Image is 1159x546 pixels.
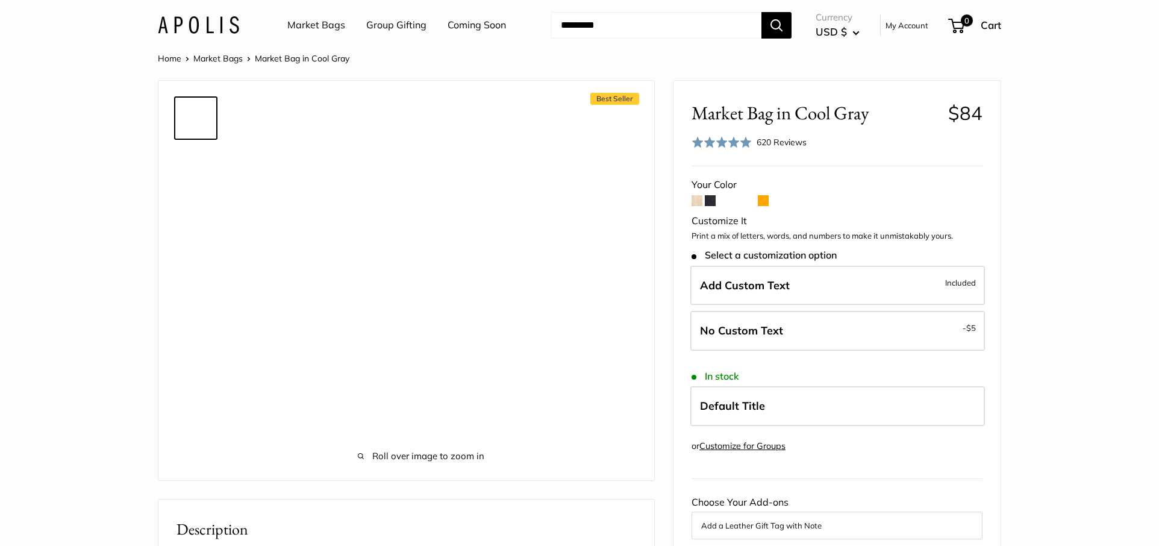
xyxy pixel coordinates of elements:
[158,53,181,64] a: Home
[961,14,973,27] span: 0
[692,176,982,194] div: Your Color
[193,53,243,64] a: Market Bags
[948,101,982,125] span: $84
[949,16,1001,35] a: 0 Cart
[692,230,982,242] p: Print a mix of letters, words, and numbers to make it unmistakably yours.
[177,518,636,541] h2: Description
[761,12,792,39] button: Search
[448,16,506,34] a: Coming Soon
[981,19,1001,31] span: Cart
[757,137,807,148] span: 620 Reviews
[692,249,837,261] span: Select a customization option
[963,321,976,335] span: -
[590,93,639,105] span: Best Seller
[174,193,217,236] a: Market Bag in Cool Gray
[174,337,217,381] a: Market Bag in Cool Gray
[158,16,239,34] img: Apolis
[816,9,860,26] span: Currency
[692,212,982,230] div: Customize It
[692,494,982,539] div: Choose Your Add-ons
[174,145,217,188] a: Market Bag in Cool Gray
[700,399,765,413] span: Default Title
[700,278,790,292] span: Add Custom Text
[699,441,786,451] a: Customize for Groups
[945,275,976,290] span: Included
[255,448,587,465] span: Roll over image to zoom in
[816,25,847,38] span: USD $
[158,51,349,66] nav: Breadcrumb
[690,266,985,306] label: Add Custom Text
[551,12,761,39] input: Search...
[690,311,985,351] label: Leave Blank
[174,386,217,429] a: Market Bag in Cool Gray
[174,96,217,140] a: Market Bag in Cool Gray
[700,324,783,337] span: No Custom Text
[692,371,739,382] span: In stock
[692,438,786,454] div: or
[886,18,928,33] a: My Account
[287,16,345,34] a: Market Bags
[255,53,349,64] span: Market Bag in Cool Gray
[174,289,217,333] a: Market Bag in Cool Gray
[174,434,217,477] a: Market Bag in Cool Gray
[966,323,976,333] span: $5
[692,102,939,124] span: Market Bag in Cool Gray
[174,241,217,284] a: Market Bag in Cool Gray
[366,16,426,34] a: Group Gifting
[816,22,860,42] button: USD $
[701,518,973,533] button: Add a Leather Gift Tag with Note
[690,386,985,426] label: Default Title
